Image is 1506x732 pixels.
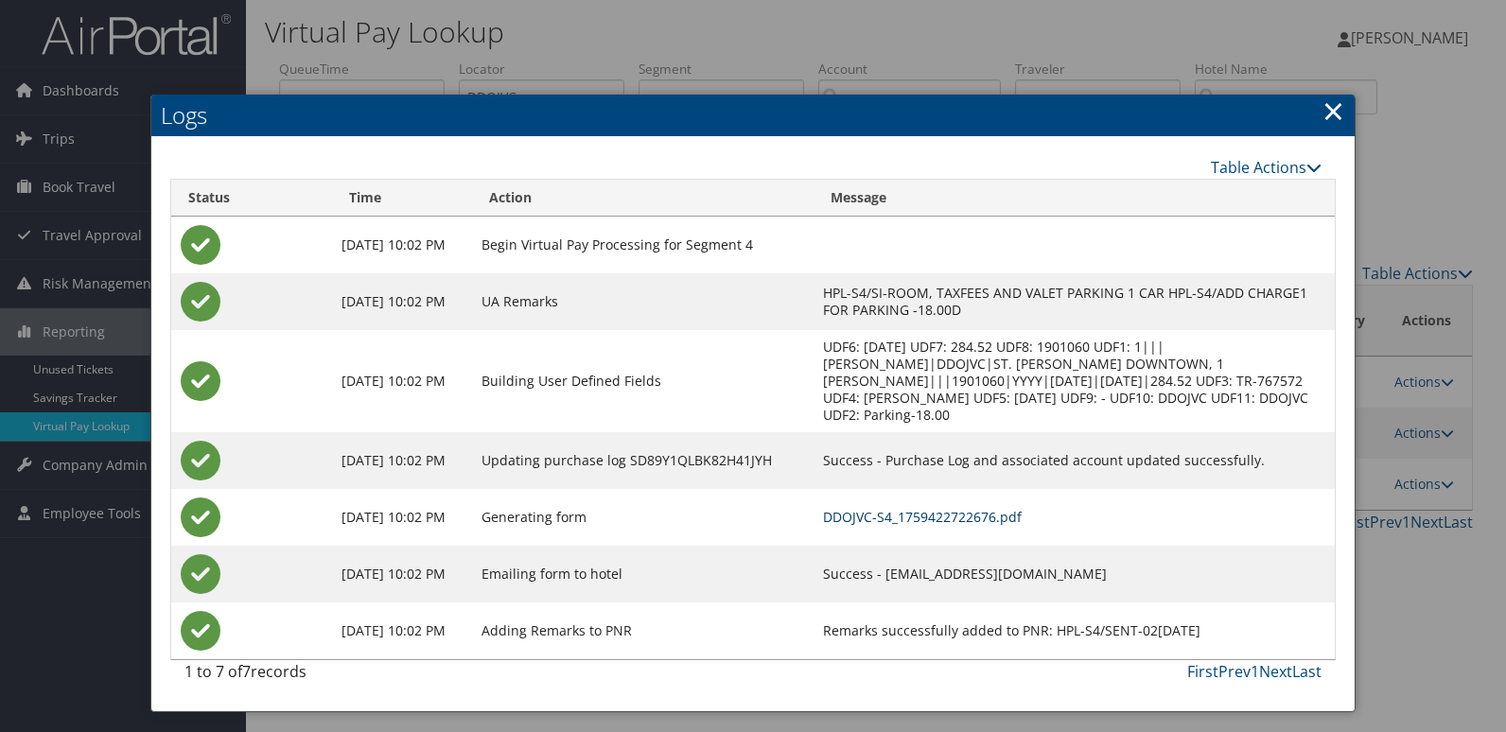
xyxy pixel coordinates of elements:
td: Updating purchase log SD89Y1QLBK82H41JYH [472,432,813,489]
td: Remarks successfully added to PNR: HPL-S4/SENT-02[DATE] [814,602,1335,659]
a: 1 [1251,661,1259,682]
span: 7 [242,661,251,682]
td: [DATE] 10:02 PM [332,330,472,432]
td: Emailing form to hotel [472,546,813,602]
th: Status: activate to sort column ascending [171,180,332,217]
td: [DATE] 10:02 PM [332,432,472,489]
td: Generating form [472,489,813,546]
a: DDOJVC-S4_1759422722676.pdf [823,508,1022,526]
td: HPL-S4/SI-ROOM, TAXFEES AND VALET PARKING 1 CAR HPL-S4/ADD CHARGE1 FOR PARKING -18.00D [814,273,1335,330]
td: Success - [EMAIL_ADDRESS][DOMAIN_NAME] [814,546,1335,602]
td: UA Remarks [472,273,813,330]
div: 1 to 7 of records [184,660,447,692]
td: [DATE] 10:02 PM [332,546,472,602]
th: Time: activate to sort column ascending [332,180,472,217]
td: [DATE] 10:02 PM [332,217,472,273]
td: UDF6: [DATE] UDF7: 284.52 UDF8: 1901060 UDF1: 1|||[PERSON_NAME]|DDOJVC|ST. [PERSON_NAME] DOWNTOWN... [814,330,1335,432]
td: [DATE] 10:02 PM [332,273,472,330]
td: [DATE] 10:02 PM [332,489,472,546]
a: First [1187,661,1218,682]
td: Success - Purchase Log and associated account updated successfully. [814,432,1335,489]
h2: Logs [151,95,1355,136]
th: Action: activate to sort column ascending [472,180,813,217]
td: [DATE] 10:02 PM [332,602,472,659]
th: Message: activate to sort column ascending [814,180,1335,217]
a: Table Actions [1211,157,1322,178]
a: Last [1292,661,1322,682]
td: Building User Defined Fields [472,330,813,432]
a: Prev [1218,661,1251,682]
a: Next [1259,661,1292,682]
td: Adding Remarks to PNR [472,602,813,659]
a: Close [1322,92,1344,130]
td: Begin Virtual Pay Processing for Segment 4 [472,217,813,273]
